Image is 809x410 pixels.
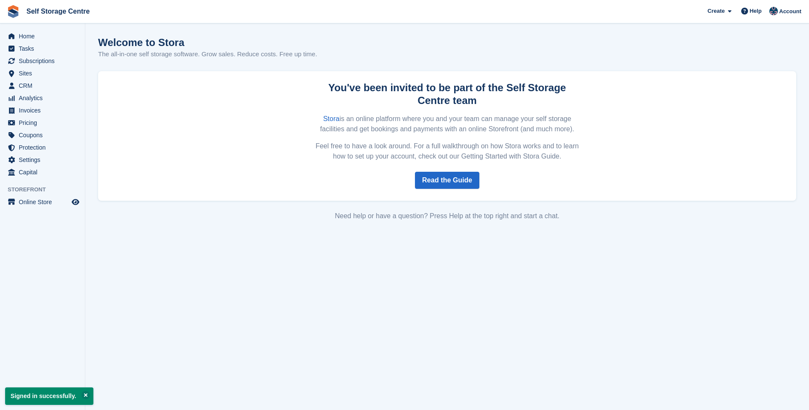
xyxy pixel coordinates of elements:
[70,197,81,207] a: Preview store
[4,166,81,178] a: menu
[98,37,317,48] h1: Welcome to Stora
[4,30,81,42] a: menu
[7,5,20,18] img: stora-icon-8386f47178a22dfd0bd8f6a31ec36ba5ce8667c1dd55bd0f319d3a0aa187defe.svg
[98,49,317,59] p: The all-in-one self storage software. Grow sales. Reduce costs. Free up time.
[23,4,93,18] a: Self Storage Centre
[19,43,70,55] span: Tasks
[313,114,582,134] p: is an online platform where you and your team can manage your self storage facilities and get boo...
[98,211,796,221] div: Need help or have a question? Press Help at the top right and start a chat.
[4,104,81,116] a: menu
[19,117,70,129] span: Pricing
[313,141,582,162] p: Feel free to have a look around. For a full walkthrough on how Stora works and to learn how to se...
[19,129,70,141] span: Coupons
[19,67,70,79] span: Sites
[19,55,70,67] span: Subscriptions
[19,166,70,178] span: Capital
[19,154,70,166] span: Settings
[19,141,70,153] span: Protection
[4,80,81,92] a: menu
[4,67,81,79] a: menu
[19,80,70,92] span: CRM
[415,172,479,189] a: Read the Guide
[323,115,339,122] a: Stora
[769,7,778,15] img: Clair Cole
[708,7,725,15] span: Create
[19,104,70,116] span: Invoices
[19,30,70,42] span: Home
[19,92,70,104] span: Analytics
[19,196,70,208] span: Online Store
[4,92,81,104] a: menu
[4,129,81,141] a: menu
[328,82,566,106] strong: You've been invited to be part of the Self Storage Centre team
[779,7,801,16] span: Account
[4,196,81,208] a: menu
[4,141,81,153] a: menu
[4,117,81,129] a: menu
[750,7,762,15] span: Help
[4,55,81,67] a: menu
[4,43,81,55] a: menu
[4,154,81,166] a: menu
[5,387,93,405] p: Signed in successfully.
[8,185,85,194] span: Storefront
